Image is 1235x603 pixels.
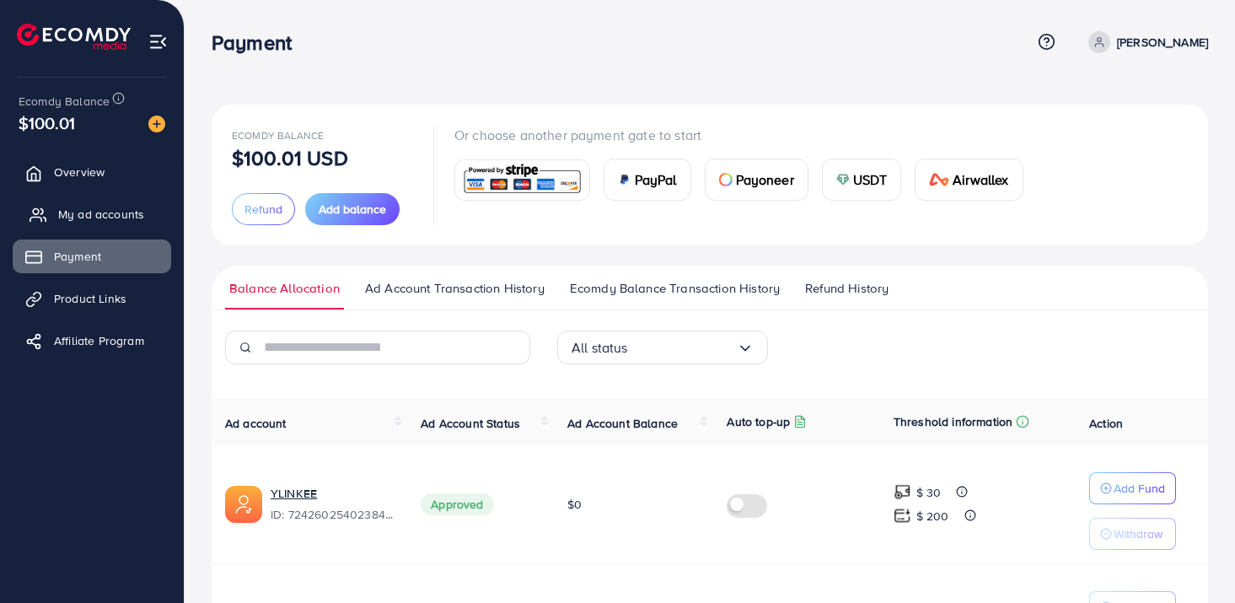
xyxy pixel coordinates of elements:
p: [PERSON_NAME] [1117,32,1208,52]
img: image [148,116,165,132]
span: Action [1089,415,1123,432]
button: Refund [232,193,295,225]
span: ID: 7242602540238471169 [271,506,394,523]
img: menu [148,32,168,51]
span: Ecomdy Balance [232,128,324,143]
img: card [460,162,584,198]
a: Payment [13,240,171,273]
a: YLINKEE [271,485,394,502]
span: Ad Account Balance [567,415,678,432]
p: Auto top-up [727,412,790,432]
a: cardPayPal [604,159,691,201]
a: card [454,159,590,201]
img: ic-ads-acc.e4c84228.svg [225,486,262,523]
p: $100.01 USD [232,148,348,168]
img: card [836,173,850,186]
a: [PERSON_NAME] [1082,31,1208,53]
a: Product Links [13,282,171,315]
img: card [618,173,631,186]
span: Approved [421,493,493,515]
span: Ad Account Status [421,415,520,432]
span: Ad Account Transaction History [365,279,545,298]
a: cardUSDT [822,159,902,201]
p: Withdraw [1114,524,1163,544]
button: Add Fund [1089,472,1176,504]
span: Balance Allocation [229,279,340,298]
span: My ad accounts [58,206,144,223]
h3: Payment [212,30,305,55]
a: Affiliate Program [13,324,171,358]
p: Add Fund [1114,478,1165,498]
span: Product Links [54,290,126,307]
iframe: Chat [1163,527,1222,590]
p: $ 200 [916,506,949,526]
span: $0 [567,496,582,513]
span: Ecomdy Balance [19,93,110,110]
span: Ecomdy Balance Transaction History [570,279,780,298]
span: All status [572,335,628,361]
button: Add balance [305,193,400,225]
span: Refund History [805,279,889,298]
img: card [719,173,733,186]
img: top-up amount [894,507,911,525]
span: Overview [54,164,105,180]
input: Search for option [628,335,737,361]
span: Payment [54,248,101,265]
img: top-up amount [894,483,911,501]
button: Withdraw [1089,518,1176,550]
a: cardPayoneer [705,159,808,201]
a: Overview [13,155,171,189]
span: Ad account [225,415,287,432]
div: Search for option [557,331,768,364]
span: Add balance [319,201,386,218]
img: logo [17,24,131,50]
span: Refund [244,201,282,218]
span: PayPal [635,170,677,190]
span: Affiliate Program [54,332,144,349]
span: Payoneer [736,170,794,190]
span: USDT [853,170,888,190]
img: card [929,173,949,186]
p: $ 30 [916,482,942,503]
p: Threshold information [894,412,1012,432]
span: Airwallex [953,170,1008,190]
span: $100.01 [19,110,75,135]
a: cardAirwallex [915,159,1023,201]
div: <span class='underline'>YLINKEE</span></br>7242602540238471169 [271,485,394,524]
p: Or choose another payment gate to start [454,125,1037,145]
a: My ad accounts [13,197,171,231]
